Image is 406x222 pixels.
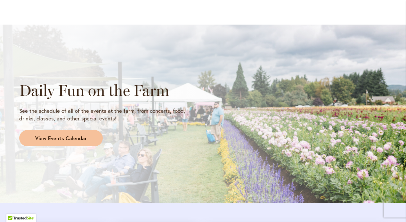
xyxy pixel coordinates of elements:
span: View Events Calendar [35,135,87,142]
a: View Events Calendar [19,130,103,147]
h2: Daily Fun on the Farm [19,81,197,99]
p: See the schedule of all of the events at the farm, from concerts, food, drinks, classes, and othe... [19,107,197,122]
